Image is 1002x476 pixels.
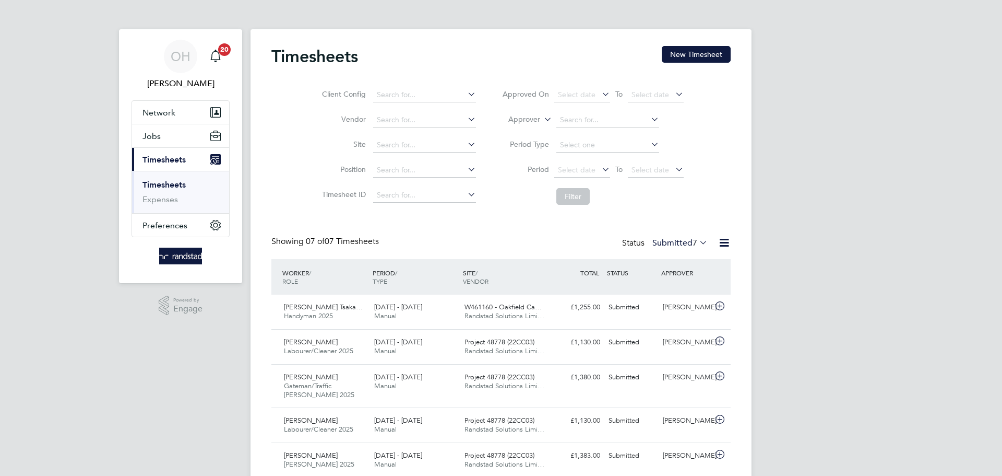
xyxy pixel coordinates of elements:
button: Filter [556,188,590,205]
span: [PERSON_NAME] [284,416,338,425]
span: TOTAL [580,269,599,277]
span: Preferences [142,220,187,230]
div: [PERSON_NAME] [659,447,713,465]
input: Search for... [373,188,476,203]
button: Jobs [132,124,229,147]
button: New Timesheet [662,46,731,63]
span: Manual [374,381,397,390]
div: Status [622,236,710,251]
span: Labourer/Cleaner 2025 [284,425,353,434]
span: 07 of [306,236,325,247]
span: [DATE] - [DATE] [374,303,422,311]
span: Select date [631,90,669,99]
a: 20 [205,40,226,73]
div: Submitted [604,369,659,386]
div: WORKER [280,263,370,291]
span: / [475,269,478,277]
input: Select one [556,138,659,153]
label: Timesheet ID [319,190,366,199]
span: [PERSON_NAME] [284,338,338,346]
a: Go to home page [132,248,230,264]
img: randstad-logo-retina.png [159,248,202,264]
div: [PERSON_NAME] [659,412,713,429]
div: Timesheets [132,171,229,213]
button: Timesheets [132,148,229,171]
div: £1,383.00 [550,447,604,465]
a: OH[PERSON_NAME] [132,40,230,90]
nav: Main navigation [119,29,242,283]
span: Manual [374,311,397,320]
span: Randstad Solutions Limi… [464,311,544,320]
span: [DATE] - [DATE] [374,416,422,425]
span: Network [142,108,175,118]
span: / [395,269,397,277]
input: Search for... [373,88,476,102]
div: £1,255.00 [550,299,604,316]
span: Randstad Solutions Limi… [464,425,544,434]
div: Submitted [604,334,659,351]
span: To [612,162,626,176]
div: [PERSON_NAME] [659,369,713,386]
span: W461160 - Oakfield Ca… [464,303,542,311]
span: [PERSON_NAME] [284,373,338,381]
div: £1,380.00 [550,369,604,386]
div: STATUS [604,263,659,282]
label: Vendor [319,114,366,124]
input: Search for... [373,163,476,178]
span: Gateman/Traffic [PERSON_NAME] 2025 [284,381,354,399]
a: Expenses [142,194,178,204]
span: Engage [173,305,202,314]
span: 07 Timesheets [306,236,379,247]
label: Client Config [319,89,366,99]
span: Project 48778 (22CC03) [464,338,534,346]
div: PERIOD [370,263,460,291]
a: Powered byEngage [159,296,203,316]
span: 20 [218,43,231,56]
span: Powered by [173,296,202,305]
span: ROLE [282,277,298,285]
button: Network [132,101,229,124]
label: Period Type [502,140,549,149]
input: Search for... [373,113,476,127]
span: Select date [558,165,595,175]
label: Period [502,165,549,174]
span: Randstad Solutions Limi… [464,381,544,390]
div: £1,130.00 [550,334,604,351]
span: Labourer/Cleaner 2025 [284,346,353,355]
span: Project 48778 (22CC03) [464,373,534,381]
span: To [612,87,626,101]
button: Preferences [132,214,229,237]
span: Manual [374,425,397,434]
input: Search for... [556,113,659,127]
span: VENDOR [463,277,488,285]
span: Handyman 2025 [284,311,333,320]
span: Manual [374,460,397,469]
label: Approver [493,114,540,125]
div: £1,130.00 [550,412,604,429]
label: Approved On [502,89,549,99]
span: Jobs [142,131,161,141]
span: Project 48778 (22CC03) [464,451,534,460]
span: Randstad Solutions Limi… [464,460,544,469]
span: [PERSON_NAME] Tsaka… [284,303,363,311]
span: Randstad Solutions Limi… [464,346,544,355]
span: Timesheets [142,155,186,165]
div: Submitted [604,299,659,316]
span: [PERSON_NAME] 2025 [284,460,354,469]
span: 7 [693,238,697,248]
div: SITE [460,263,551,291]
span: [DATE] - [DATE] [374,451,422,460]
span: OH [171,50,190,63]
input: Search for... [373,138,476,153]
span: / [309,269,311,277]
span: Project 48778 (22CC03) [464,416,534,425]
span: [DATE] - [DATE] [374,338,422,346]
div: [PERSON_NAME] [659,299,713,316]
h2: Timesheets [271,46,358,67]
label: Site [319,140,366,149]
span: [PERSON_NAME] [284,451,338,460]
label: Position [319,165,366,174]
div: Submitted [604,412,659,429]
div: [PERSON_NAME] [659,334,713,351]
span: Select date [631,165,669,175]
